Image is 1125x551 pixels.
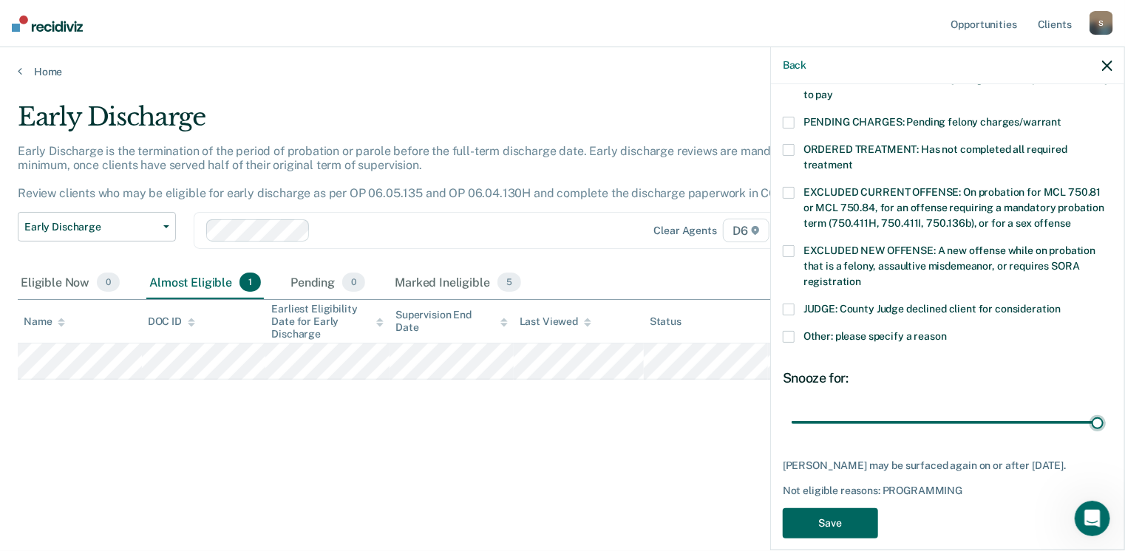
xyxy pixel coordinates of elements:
[288,267,368,299] div: Pending
[395,309,508,334] div: Supervision End Date
[271,303,384,340] div: Earliest Eligibility Date for Early Discharge
[783,59,806,72] button: Back
[97,273,120,292] span: 0
[239,273,261,292] span: 1
[497,273,521,292] span: 5
[18,102,862,144] div: Early Discharge
[803,186,1104,229] span: EXCLUDED CURRENT OFFENSE: On probation for MCL 750.81 or MCL 750.84, for an offense requiring a m...
[650,315,682,328] div: Status
[1075,501,1110,536] iframe: Intercom live chat
[783,459,1112,472] div: [PERSON_NAME] may be surfaced again on or after [DATE].
[18,65,1107,78] a: Home
[24,315,65,328] div: Name
[146,267,264,299] div: Almost Eligible
[783,508,878,538] button: Save
[24,221,157,233] span: Early Discharge
[803,116,1061,128] span: PENDING CHARGES: Pending felony charges/warrant
[12,16,83,32] img: Recidiviz
[1090,11,1113,35] div: S
[803,303,1061,315] span: JUDGE: County Judge declined client for consideration
[520,315,591,328] div: Last Viewed
[803,330,947,342] span: Other: please specify a reason
[148,315,195,328] div: DOC ID
[342,273,365,292] span: 0
[783,485,1112,497] div: Not eligible reasons: PROGRAMMING
[18,267,123,299] div: Eligible Now
[723,219,769,242] span: D6
[803,244,1095,287] span: EXCLUDED NEW OFFENSE: A new offense while on probation that is a felony, assaultive misdemeanor, ...
[18,144,812,201] p: Early Discharge is the termination of the period of probation or parole before the full-term disc...
[803,143,1067,171] span: ORDERED TREATMENT: Has not completed all required treatment
[783,370,1112,386] div: Snooze for:
[392,267,524,299] div: Marked Ineligible
[654,225,717,237] div: Clear agents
